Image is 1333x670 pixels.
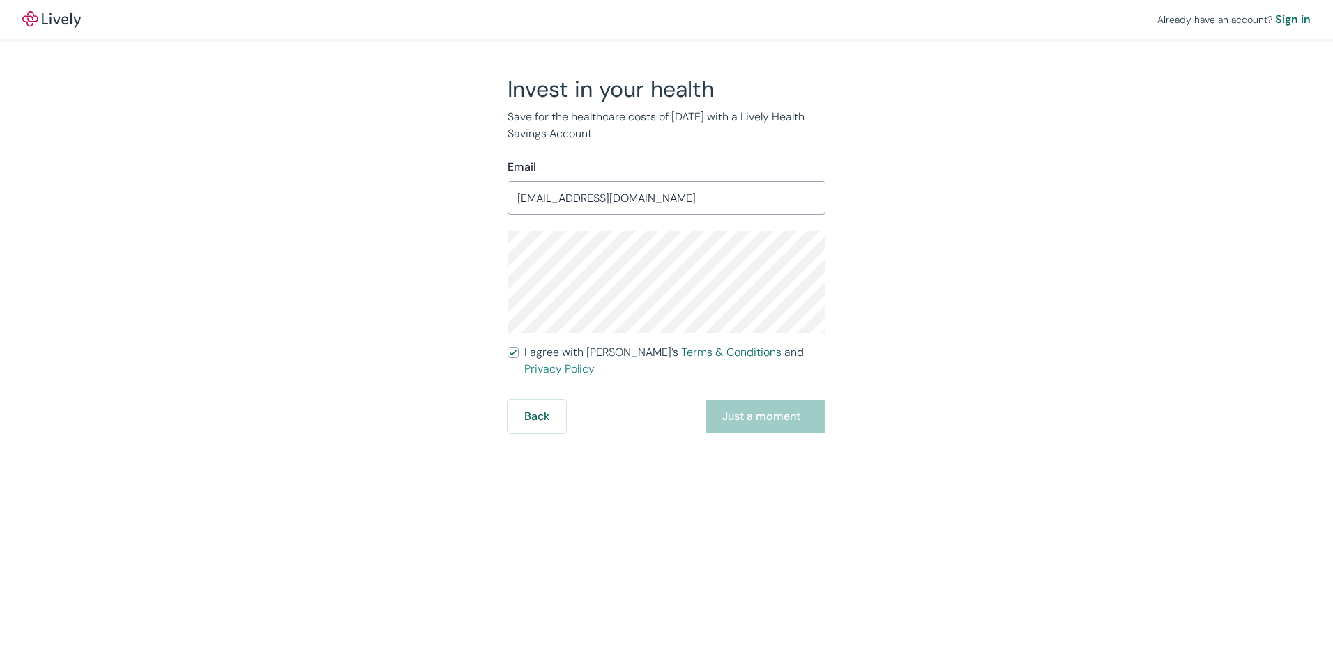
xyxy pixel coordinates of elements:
span: I agree with [PERSON_NAME]’s and [524,344,825,377]
img: Lively [22,11,81,28]
h2: Invest in your health [508,75,825,103]
label: Email [508,159,536,176]
a: LivelyLively [22,11,81,28]
a: Privacy Policy [524,361,595,376]
button: Back [508,400,566,433]
a: Terms & Conditions [681,345,782,359]
div: Already have an account? [1157,11,1311,28]
a: Sign in [1275,11,1311,28]
p: Save for the healthcare costs of [DATE] with a Lively Health Savings Account [508,109,825,142]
